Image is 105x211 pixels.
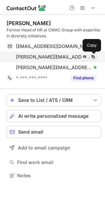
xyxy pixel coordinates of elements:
[18,129,43,135] span: Send email
[7,171,101,180] button: Notes
[7,20,51,26] div: [PERSON_NAME]
[16,64,91,70] span: [PERSON_NAME][EMAIL_ADDRESS][PERSON_NAME][DOMAIN_NAME]
[7,142,101,154] button: Add to email campaign
[18,145,70,150] span: Add to email campaign
[70,75,96,81] button: Reveal Button
[7,27,101,39] div: Former Head of HR at CMAC Group with expertise in diversity initiatives.
[18,98,89,103] div: Save to List / ATS / CRM
[7,4,46,12] img: ContactOut v5.3.10
[7,94,101,106] button: save-profile-one-click
[17,159,98,165] span: Find work email
[7,126,101,138] button: Send email
[16,54,91,60] span: [PERSON_NAME][EMAIL_ADDRESS][PERSON_NAME][DOMAIN_NAME]
[18,113,88,119] span: AI write personalized message
[16,43,91,49] span: [EMAIL_ADDRESS][DOMAIN_NAME]
[7,110,101,122] button: AI write personalized message
[17,173,98,179] span: Notes
[7,158,101,167] button: Find work email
